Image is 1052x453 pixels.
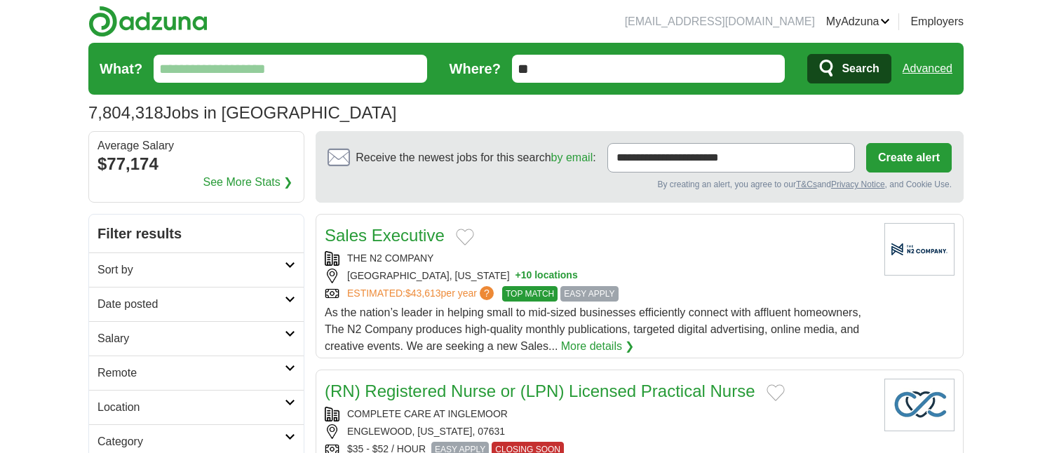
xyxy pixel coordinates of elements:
div: [GEOGRAPHIC_DATA], [US_STATE] [325,269,873,283]
div: $77,174 [97,151,295,177]
button: Create alert [866,143,952,173]
label: What? [100,58,142,79]
a: (RN) Registered Nurse or (LPN) Licensed Practical Nurse [325,381,755,400]
div: Average Salary [97,140,295,151]
div: COMPLETE CARE AT INGLEMOOR [325,407,873,421]
a: Sales Executive [325,226,445,245]
a: ESTIMATED:$43,613per year? [347,286,497,302]
h2: Date posted [97,296,285,313]
button: Add to favorite jobs [456,229,474,245]
h2: Salary [97,330,285,347]
h2: Category [97,433,285,450]
span: ? [480,286,494,300]
button: +10 locations [515,269,578,283]
h2: Remote [97,365,285,381]
div: By creating an alert, you agree to our and , and Cookie Use. [328,178,952,191]
li: [EMAIL_ADDRESS][DOMAIN_NAME] [625,13,815,30]
span: 7,804,318 [88,100,163,126]
img: Company logo [884,379,955,431]
button: Add to favorite jobs [767,384,785,401]
img: Company logo [884,223,955,276]
h2: Sort by [97,262,285,278]
h2: Filter results [89,215,304,252]
a: Employers [910,13,964,30]
a: Advanced [903,55,952,83]
h2: Location [97,399,285,416]
span: EASY APPLY [560,286,618,302]
h1: Jobs in [GEOGRAPHIC_DATA] [88,103,396,122]
span: TOP MATCH [502,286,558,302]
button: Search [807,54,891,83]
span: As the nation’s leader in helping small to mid-sized businesses efficiently connect with affluent... [325,306,861,352]
a: Date posted [89,287,304,321]
div: ENGLEWOOD, [US_STATE], 07631 [325,424,873,439]
a: More details ❯ [561,338,635,355]
a: Privacy Notice [831,180,885,189]
a: by email [551,151,593,163]
img: Adzuna logo [88,6,208,37]
span: Search [842,55,879,83]
a: See More Stats ❯ [203,174,293,191]
span: $43,613 [405,288,441,299]
a: Remote [89,356,304,390]
a: Salary [89,321,304,356]
div: THE N2 COMPANY [325,251,873,266]
a: Location [89,390,304,424]
span: Receive the newest jobs for this search : [356,149,595,166]
label: Where? [450,58,501,79]
a: Sort by [89,252,304,287]
a: T&Cs [796,180,817,189]
span: + [515,269,521,283]
a: MyAdzuna [826,13,891,30]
